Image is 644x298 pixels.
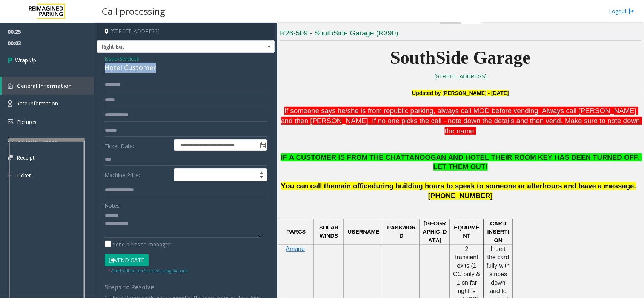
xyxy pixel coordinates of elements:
span: IF A CUSTOMER IS FROM THE CHATTANOOGAN AND HOTEL THEIR ROOM KEY HAS BEEN TURNED OFF, LET THEM OUT! [281,153,642,171]
span: main office [335,182,372,190]
span: Services [119,55,139,63]
h4: [STREET_ADDRESS] [97,23,275,40]
h3: R26-509 - SouthSide Garage (R390) [280,28,641,41]
span: You can call the [281,182,335,190]
label: Ticket Date: [103,139,172,151]
span: Issue [105,55,117,63]
img: 'icon' [8,100,12,107]
span: CARD INSERTION [487,220,509,243]
span: Wrap Up [15,56,36,64]
label: Send alerts to manager [105,240,170,248]
span: [PHONE_NUMBER] [428,192,493,200]
a: [STREET_ADDRESS] [434,73,486,79]
img: logout [629,7,635,15]
h3: Call processing [98,2,169,20]
span: General Information [17,82,72,89]
span: Right Exit [97,41,239,53]
span: during building hours to speak to someone or afterhours and leave a message. [372,182,636,190]
small: Vend will be performed using 6# tone [108,268,188,274]
span: [GEOGRAPHIC_DATA] [423,220,447,243]
div: Hotel Customer [105,63,267,73]
span: SOLAR WINDS [319,225,340,239]
span: Increase value [256,169,267,175]
span: PARCS [286,229,306,235]
img: 'icon' [8,119,13,124]
label: Machine Price: [103,168,172,181]
span: PASSWORD [387,225,416,239]
img: 'icon' [8,172,12,179]
a: Logout [609,7,635,15]
img: 'icon' [8,155,13,160]
span: Toggle popup [258,140,267,150]
button: Vend Gate [105,254,149,267]
span: USERNAME [348,229,380,235]
h4: Steps to Resolve [105,284,267,291]
span: EQUIPMENT [454,225,480,239]
span: Common Issues [17,136,57,143]
span: SouthSide Garage [390,47,531,67]
a: Amano [286,246,305,252]
span: Rate Information [16,100,58,107]
span: . Always call [PERSON_NAME] and then [PERSON_NAME]. If no one picks the call - note down the deta... [281,107,642,134]
img: 'icon' [8,137,14,143]
label: Notes: [105,199,121,209]
span: If someone says he/she is from republic parking, always call MOD before vending [284,107,538,115]
span: Pictures [17,118,37,125]
span: Decrease value [256,175,267,181]
font: Updated by [PERSON_NAME] - [DATE] [412,90,509,96]
span: - [117,55,139,62]
img: 'icon' [8,83,13,89]
a: General Information [2,77,94,95]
